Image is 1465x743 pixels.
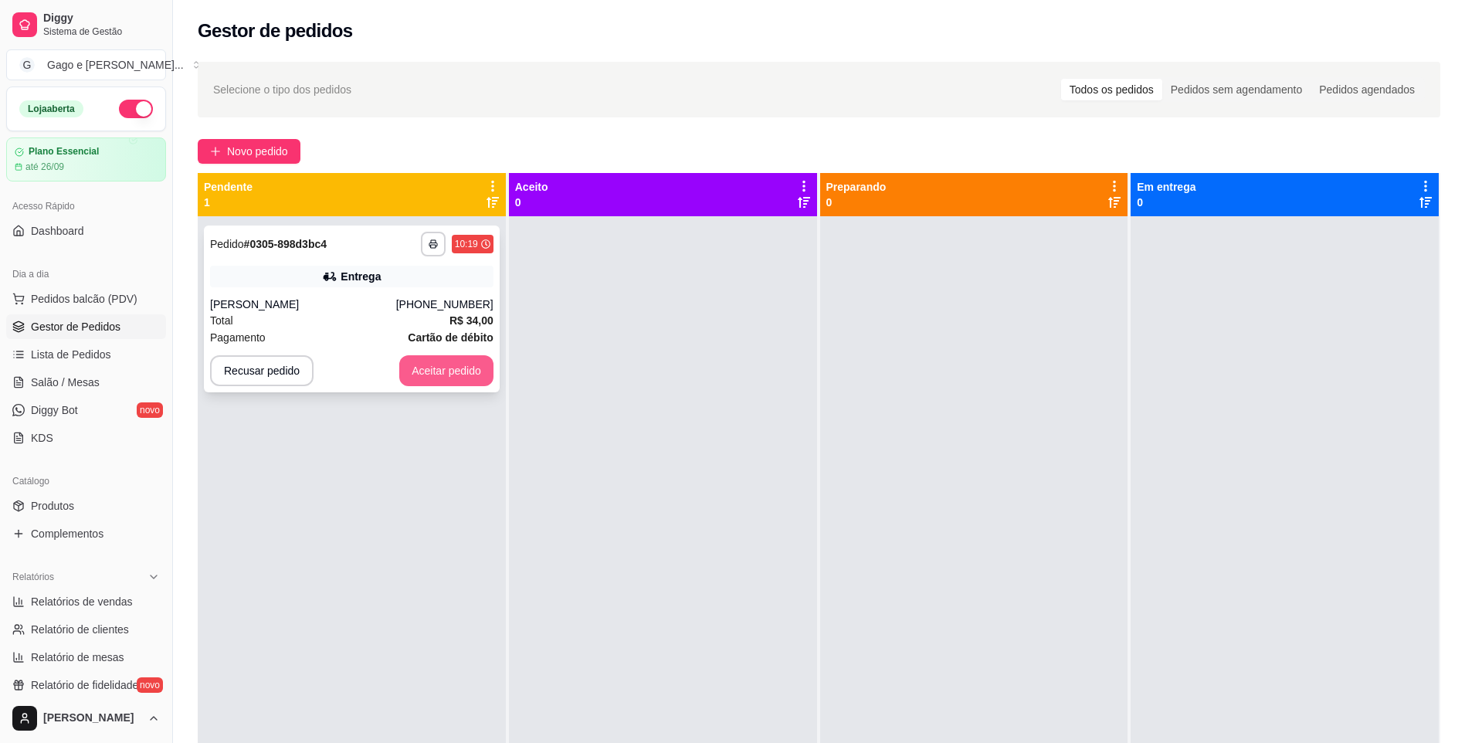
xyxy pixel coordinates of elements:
p: 0 [826,195,887,210]
div: Todos os pedidos [1061,79,1162,100]
div: [PHONE_NUMBER] [396,297,493,312]
span: [PERSON_NAME] [43,711,141,725]
span: Relatório de clientes [31,622,129,637]
span: Pedido [210,238,244,250]
strong: R$ 34,00 [449,314,493,327]
span: Relatório de mesas [31,650,124,665]
button: Pedidos balcão (PDV) [6,287,166,311]
p: 0 [515,195,548,210]
span: Gestor de Pedidos [31,319,120,334]
div: Pedidos sem agendamento [1162,79,1311,100]
span: Dashboard [31,223,84,239]
p: 0 [1137,195,1195,210]
a: Relatório de mesas [6,645,166,670]
a: Lista de Pedidos [6,342,166,367]
button: [PERSON_NAME] [6,700,166,737]
a: DiggySistema de Gestão [6,6,166,43]
article: Plano Essencial [29,146,99,158]
span: Produtos [31,498,74,514]
p: Pendente [204,179,253,195]
div: Pedidos agendados [1311,79,1423,100]
span: Total [210,312,233,329]
a: Plano Essencialaté 26/09 [6,137,166,182]
h2: Gestor de pedidos [198,19,353,43]
span: Salão / Mesas [31,375,100,390]
a: Complementos [6,521,166,546]
span: G [19,57,35,73]
span: Pedidos balcão (PDV) [31,291,137,307]
strong: # 0305-898d3bc4 [244,238,327,250]
span: Novo pedido [227,143,288,160]
div: Dia a dia [6,262,166,287]
p: Em entrega [1137,179,1195,195]
a: Relatórios de vendas [6,589,166,614]
span: Sistema de Gestão [43,25,160,38]
a: Produtos [6,494,166,518]
a: Salão / Mesas [6,370,166,395]
p: 1 [204,195,253,210]
button: Recusar pedido [210,355,314,386]
p: Aceito [515,179,548,195]
div: Gago e [PERSON_NAME] ... [47,57,184,73]
button: Select a team [6,49,166,80]
span: Complementos [31,526,103,541]
span: Relatórios de vendas [31,594,133,609]
div: 10:19 [455,238,478,250]
span: KDS [31,430,53,446]
span: plus [210,146,221,157]
a: KDS [6,426,166,450]
div: Loja aberta [19,100,83,117]
button: Aceitar pedido [399,355,493,386]
a: Relatório de clientes [6,617,166,642]
article: até 26/09 [25,161,64,173]
span: Diggy [43,12,160,25]
span: Selecione o tipo dos pedidos [213,81,351,98]
strong: Cartão de débito [408,331,493,344]
span: Relatório de fidelidade [31,677,138,693]
div: Entrega [341,269,381,284]
p: Preparando [826,179,887,195]
a: Diggy Botnovo [6,398,166,422]
div: Acesso Rápido [6,194,166,219]
button: Alterar Status [119,100,153,118]
div: Catálogo [6,469,166,494]
span: Lista de Pedidos [31,347,111,362]
span: Relatórios [12,571,54,583]
span: Pagamento [210,329,266,346]
button: Novo pedido [198,139,300,164]
a: Gestor de Pedidos [6,314,166,339]
span: Diggy Bot [31,402,78,418]
a: Dashboard [6,219,166,243]
div: [PERSON_NAME] [210,297,396,312]
a: Relatório de fidelidadenovo [6,673,166,697]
